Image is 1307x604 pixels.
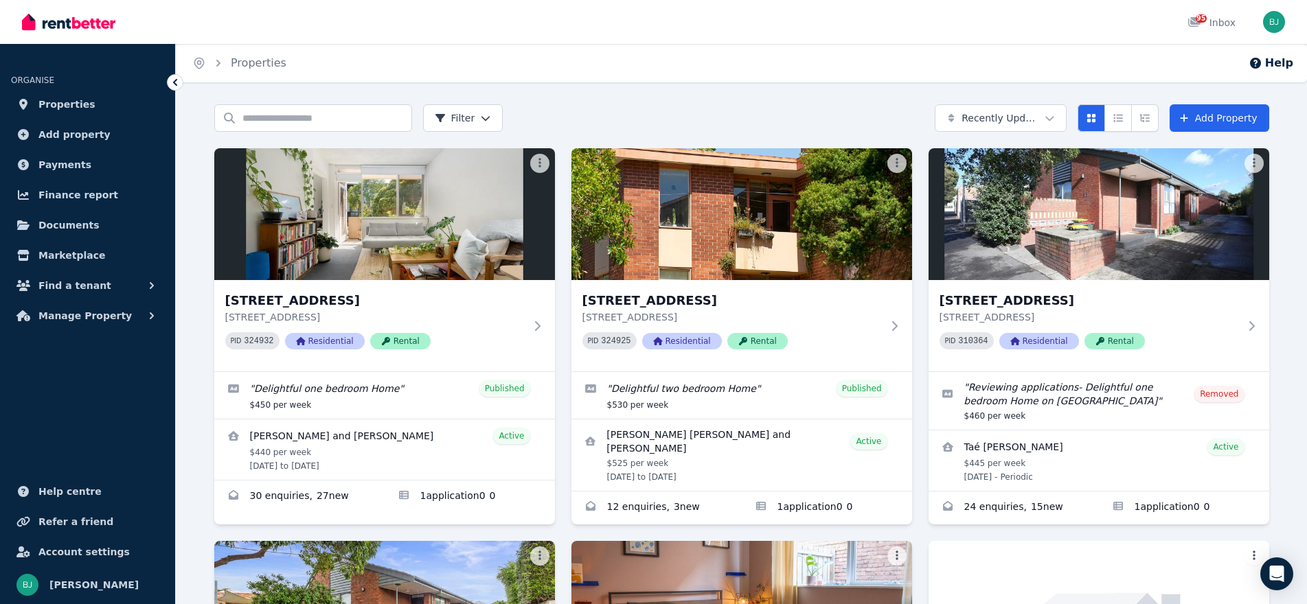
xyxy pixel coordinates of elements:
div: View options [1078,104,1159,132]
a: Properties [231,56,286,69]
span: Find a tenant [38,277,111,294]
a: Properties [11,91,164,118]
span: 95 [1196,14,1207,23]
a: Enquiries for 4/282 Langridge Street, Abbotsford [214,480,385,513]
span: ORGANISE [11,75,54,85]
small: PID [588,337,599,345]
span: Residential [999,333,1079,349]
small: PID [945,337,956,345]
span: Marketplace [38,247,105,264]
button: Filter [423,104,503,132]
img: Bom Jin [16,574,38,596]
span: Payments [38,156,91,173]
a: Applications for unit 5/1 Larnoo Avenue, Brunswick West [1099,491,1269,524]
button: Card view [1078,104,1105,132]
span: Add property [38,126,111,143]
a: Edit listing: Delightful one bedroom Home [214,372,555,419]
a: 5/282 Langridge Street, Abbotsford[STREET_ADDRESS][STREET_ADDRESS]PID 324925ResidentialRental [571,148,912,371]
h3: [STREET_ADDRESS] [940,291,1239,310]
a: Enquiries for 5/282 Langridge Street, Abbotsford [571,491,742,524]
a: Marketplace [11,242,164,269]
img: RentBetter [22,12,115,32]
span: Residential [642,333,722,349]
span: Documents [38,217,100,233]
button: More options [1245,154,1264,173]
p: [STREET_ADDRESS] [940,310,1239,324]
a: Help centre [11,478,164,505]
span: Properties [38,96,95,113]
img: Bom Jin [1263,11,1285,33]
h3: [STREET_ADDRESS] [225,291,525,310]
span: Residential [285,333,365,349]
a: View details for LEWELYN BRADLEY TOLLETT and Merina Penanueva [214,419,555,480]
span: Recently Updated [962,111,1039,125]
code: 324932 [244,336,273,346]
a: 4/282 Langridge Street, Abbotsford[STREET_ADDRESS][STREET_ADDRESS]PID 324932ResidentialRental [214,148,555,371]
a: Payments [11,151,164,178]
a: Applications for 5/282 Langridge Street, Abbotsford [742,491,912,524]
button: Expanded list view [1131,104,1159,132]
span: [PERSON_NAME] [49,577,139,593]
a: Add Property [1170,104,1269,132]
button: More options [530,546,549,566]
button: More options [530,154,549,173]
button: More options [1245,546,1264,566]
button: Find a tenant [11,272,164,299]
span: Manage Property [38,307,132,324]
a: Edit listing: Delightful two bedroom Home [571,372,912,419]
a: View details for Leala Rose Carney-Chapus and Jack McGregor-Smith [571,419,912,491]
a: unit 5/1 Larnoo Avenue, Brunswick West[STREET_ADDRESS][STREET_ADDRESS]PID 310364ResidentialRental [929,148,1269,371]
a: Applications for 4/282 Langridge Street, Abbotsford [385,480,555,513]
span: Rental [727,333,788,349]
button: Manage Property [11,302,164,329]
div: Open Intercom Messenger [1260,557,1293,590]
button: More options [887,546,907,566]
button: Help [1249,55,1293,71]
button: Compact list view [1104,104,1132,132]
a: Finance report [11,181,164,209]
a: Documents [11,211,164,239]
nav: Breadcrumb [176,44,303,82]
span: Account settings [38,544,130,560]
span: Refer a friend [38,513,113,530]
div: Inbox [1187,16,1236,30]
span: Finance report [38,187,118,203]
span: Rental [1084,333,1145,349]
span: Rental [370,333,431,349]
a: Add property [11,121,164,148]
img: 5/282 Langridge Street, Abbotsford [571,148,912,280]
p: [STREET_ADDRESS] [582,310,882,324]
small: PID [231,337,242,345]
span: Help centre [38,483,102,500]
a: Account settings [11,538,164,566]
a: Enquiries for unit 5/1 Larnoo Avenue, Brunswick West [929,491,1099,524]
h3: [STREET_ADDRESS] [582,291,882,310]
a: View details for Taé Jean Julien [929,430,1269,491]
a: Edit listing: Reviewing applications- Delightful one bedroom Home on Larnoo Ave [929,372,1269,430]
img: unit 5/1 Larnoo Avenue, Brunswick West [929,148,1269,280]
span: Filter [435,111,475,125]
code: 310364 [958,336,988,346]
img: 4/282 Langridge Street, Abbotsford [214,148,555,280]
button: More options [887,154,907,173]
button: Recently Updated [935,104,1067,132]
a: Refer a friend [11,508,164,535]
p: [STREET_ADDRESS] [225,310,525,324]
code: 324925 [601,336,630,346]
